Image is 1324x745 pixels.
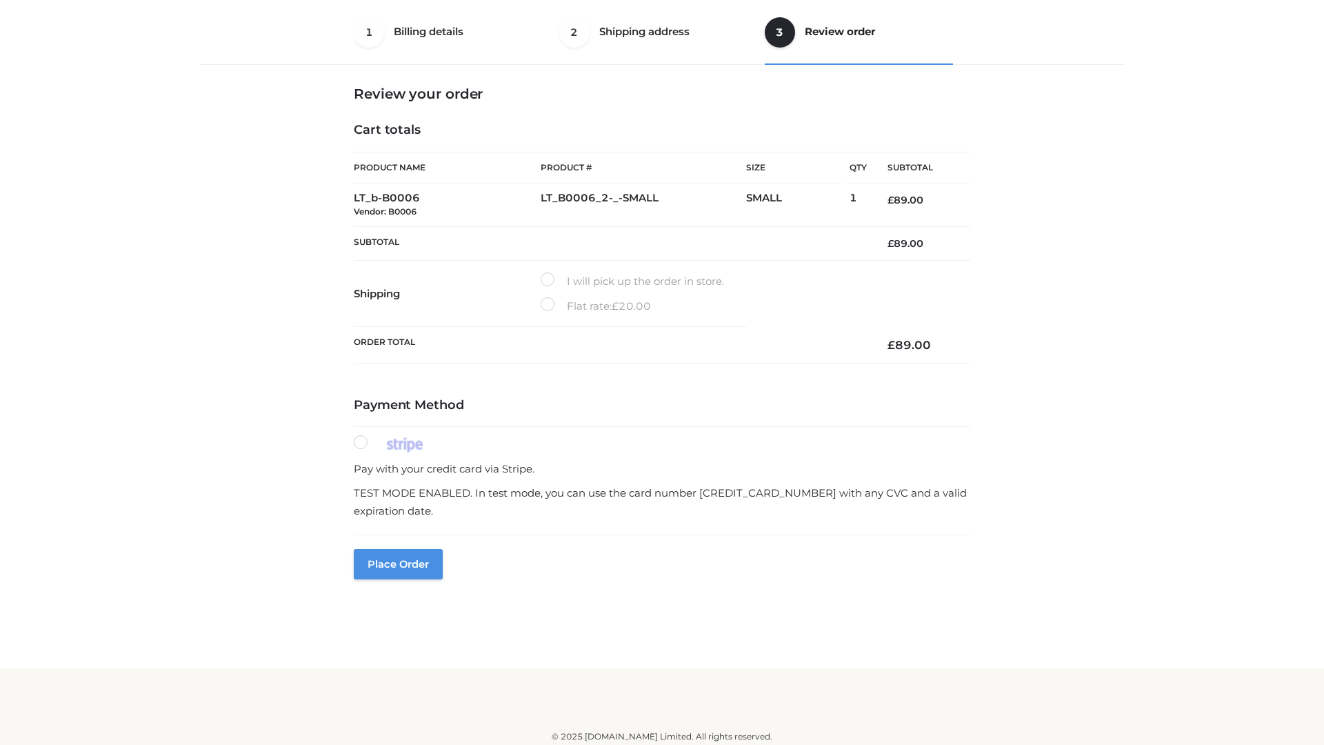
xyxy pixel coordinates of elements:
td: LT_b-B0006 [354,183,541,227]
th: Subtotal [354,226,867,260]
th: Product # [541,152,746,183]
th: Size [746,152,843,183]
td: SMALL [746,183,850,227]
div: © 2025 [DOMAIN_NAME] Limited. All rights reserved. [205,730,1119,744]
bdi: 89.00 [887,338,931,352]
p: TEST MODE ENABLED. In test mode, you can use the card number [CREDIT_CARD_NUMBER] with any CVC an... [354,484,970,519]
bdi: 89.00 [887,194,923,206]
bdi: 89.00 [887,237,923,250]
span: £ [887,237,894,250]
th: Subtotal [867,152,970,183]
th: Shipping [354,261,541,327]
span: £ [612,299,619,312]
h3: Review your order [354,86,970,102]
span: £ [887,338,895,352]
small: Vendor: B0006 [354,206,417,217]
p: Pay with your credit card via Stripe. [354,460,970,478]
th: Product Name [354,152,541,183]
td: LT_B0006_2-_-SMALL [541,183,746,227]
th: Qty [850,152,867,183]
button: Place order [354,549,443,579]
label: I will pick up the order in store. [541,272,724,290]
span: £ [887,194,894,206]
h4: Payment Method [354,398,970,413]
th: Order Total [354,327,867,364]
td: 1 [850,183,867,227]
label: Flat rate: [541,297,651,315]
h4: Cart totals [354,123,970,138]
bdi: 20.00 [612,299,651,312]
